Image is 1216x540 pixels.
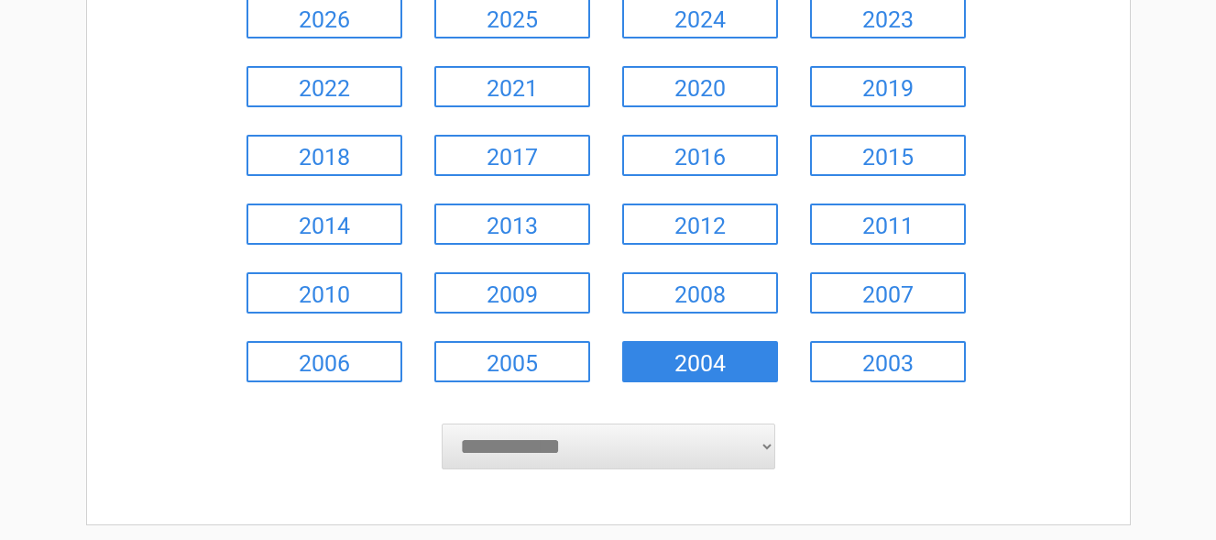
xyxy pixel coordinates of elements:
a: 2008 [622,272,778,314]
a: 2012 [622,204,778,245]
a: 2021 [434,66,590,107]
a: 2004 [622,341,778,382]
a: 2013 [434,204,590,245]
a: 2020 [622,66,778,107]
a: 2005 [434,341,590,382]
a: 2014 [246,204,402,245]
a: 2019 [810,66,966,107]
a: 2018 [246,135,402,176]
a: 2007 [810,272,966,314]
a: 2006 [246,341,402,382]
a: 2022 [246,66,402,107]
a: 2015 [810,135,966,176]
a: 2016 [622,135,778,176]
a: 2017 [434,135,590,176]
a: 2009 [434,272,590,314]
a: 2010 [246,272,402,314]
a: 2003 [810,341,966,382]
a: 2011 [810,204,966,245]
